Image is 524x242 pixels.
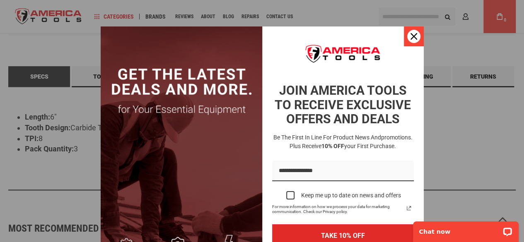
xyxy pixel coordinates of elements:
[270,133,415,151] h3: Be the first in line for product news and
[272,161,414,182] input: Email field
[301,192,401,199] div: Keep me up to date on news and offers
[404,203,414,213] a: Read our Privacy Policy
[321,143,344,149] strong: 10% OFF
[275,83,411,126] strong: JOIN AMERICA TOOLS TO RECEIVE EXCLUSIVE OFFERS AND DEALS
[290,134,413,149] span: promotions. Plus receive your first purchase.
[272,204,404,214] span: For more information on how we process your data for marketing communication. Check our Privacy p...
[404,26,424,46] button: Close
[404,203,414,213] svg: link icon
[411,33,417,40] svg: close icon
[408,216,524,242] iframe: LiveChat chat widget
